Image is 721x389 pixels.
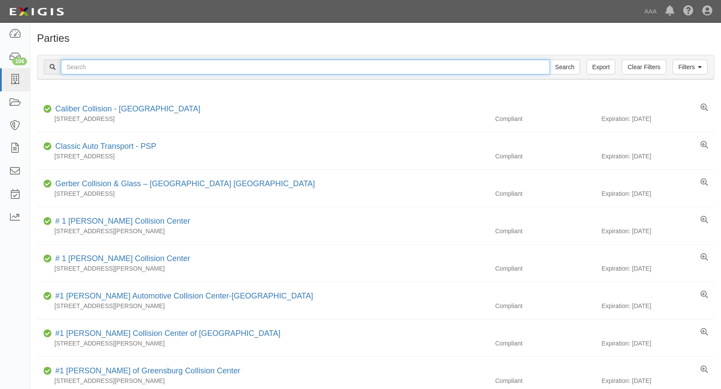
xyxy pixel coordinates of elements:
[640,3,661,20] a: AAA
[7,4,67,20] img: logo-5460c22ac91f19d4615b14bd174203de0afe785f0fc80cf4dbbc73dc1793850b.png
[587,60,615,74] a: Export
[701,328,708,337] a: View results summary
[37,264,489,273] div: [STREET_ADDRESS][PERSON_NAME]
[489,227,601,235] div: Compliant
[622,60,666,74] a: Clear Filters
[701,216,708,225] a: View results summary
[489,189,601,198] div: Compliant
[37,339,489,348] div: [STREET_ADDRESS][PERSON_NAME]
[489,152,601,161] div: Compliant
[55,179,315,188] a: Gerber Collision & Glass – [GEOGRAPHIC_DATA] [GEOGRAPHIC_DATA]
[701,366,708,374] a: View results summary
[61,60,550,74] input: Search
[44,144,52,150] i: Compliant
[489,264,601,273] div: Compliant
[52,291,313,302] div: #1 Cochran Automotive Collision Center-Monroeville
[601,227,714,235] div: Expiration: [DATE]
[55,217,190,225] a: # 1 [PERSON_NAME] Collision Center
[44,218,52,225] i: Compliant
[52,328,281,339] div: #1 Cochran Collision Center of Greensburg
[52,366,240,377] div: #1 Cochran of Greensburg Collision Center
[37,376,489,385] div: [STREET_ADDRESS][PERSON_NAME]
[52,141,156,152] div: Classic Auto Transport - PSP
[55,142,156,151] a: Classic Auto Transport - PSP
[489,339,601,348] div: Compliant
[44,256,52,262] i: Compliant
[601,339,714,348] div: Expiration: [DATE]
[489,302,601,310] div: Compliant
[701,104,708,112] a: View results summary
[12,57,27,65] div: 104
[55,329,281,338] a: #1 [PERSON_NAME] Collision Center of [GEOGRAPHIC_DATA]
[37,302,489,310] div: [STREET_ADDRESS][PERSON_NAME]
[601,189,714,198] div: Expiration: [DATE]
[489,114,601,123] div: Compliant
[44,293,52,299] i: Compliant
[37,227,489,235] div: [STREET_ADDRESS][PERSON_NAME]
[37,152,489,161] div: [STREET_ADDRESS]
[55,292,313,300] a: #1 [PERSON_NAME] Automotive Collision Center-[GEOGRAPHIC_DATA]
[55,254,190,263] a: # 1 [PERSON_NAME] Collision Center
[550,60,580,74] input: Search
[44,331,52,337] i: Compliant
[55,366,240,375] a: #1 [PERSON_NAME] of Greensburg Collision Center
[601,376,714,385] div: Expiration: [DATE]
[37,33,714,44] h1: Parties
[701,178,708,187] a: View results summary
[52,253,190,265] div: # 1 Cochran Collision Center
[601,114,714,123] div: Expiration: [DATE]
[701,291,708,299] a: View results summary
[601,152,714,161] div: Expiration: [DATE]
[489,376,601,385] div: Compliant
[601,302,714,310] div: Expiration: [DATE]
[673,60,708,74] a: Filters
[52,178,315,190] div: Gerber Collision & Glass – Houston Brighton
[44,106,52,112] i: Compliant
[52,104,200,115] div: Caliber Collision - Gainesville
[52,216,190,227] div: # 1 Cochran Collision Center
[55,104,200,113] a: Caliber Collision - [GEOGRAPHIC_DATA]
[601,264,714,273] div: Expiration: [DATE]
[701,253,708,262] a: View results summary
[683,6,694,17] i: Help Center - Complianz
[44,368,52,374] i: Compliant
[44,181,52,187] i: Compliant
[37,189,489,198] div: [STREET_ADDRESS]
[701,141,708,150] a: View results summary
[37,114,489,123] div: [STREET_ADDRESS]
